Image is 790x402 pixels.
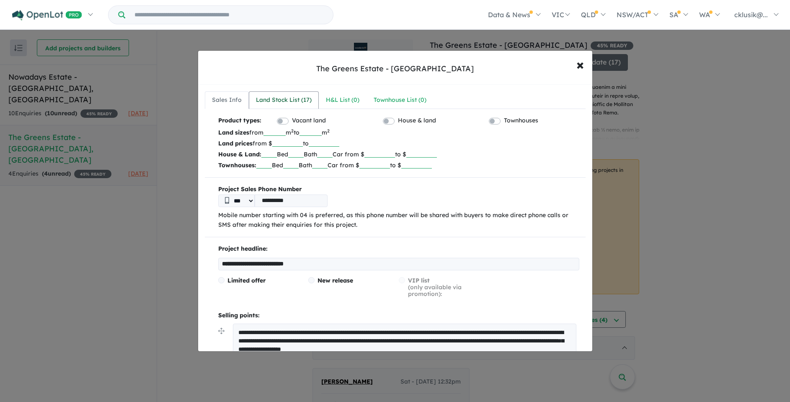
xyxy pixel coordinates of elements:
[218,210,579,231] p: Mobile number starting with 04 is preferred, as this phone number will be shared with buyers to m...
[212,95,242,105] div: Sales Info
[316,63,474,74] div: The Greens Estate - [GEOGRAPHIC_DATA]
[218,184,579,195] b: Project Sales Phone Number
[218,161,256,169] b: Townhouses:
[227,277,266,284] span: Limited offer
[218,140,253,147] b: Land prices
[218,149,579,160] p: Bed Bath Car from $ to $
[218,311,579,321] p: Selling points:
[127,6,331,24] input: Try estate name, suburb, builder or developer
[327,128,330,134] sup: 2
[374,95,426,105] div: Townhouse List ( 0 )
[398,116,436,126] label: House & land
[218,328,225,334] img: drag.svg
[504,116,538,126] label: Townhouses
[292,116,326,126] label: Vacant land
[218,116,261,127] b: Product types:
[734,10,768,19] span: cklusik@...
[291,128,294,134] sup: 2
[576,55,584,73] span: ×
[318,277,353,284] span: New release
[12,10,82,21] img: Openlot PRO Logo White
[218,150,261,158] b: House & Land:
[225,197,229,204] img: Phone icon
[256,95,312,105] div: Land Stock List ( 17 )
[326,95,359,105] div: H&L List ( 0 )
[218,138,579,149] p: from $ to
[218,129,249,136] b: Land sizes
[218,127,579,138] p: from m to m
[218,160,579,171] p: Bed Bath Car from $ to $
[218,244,579,254] p: Project headline:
